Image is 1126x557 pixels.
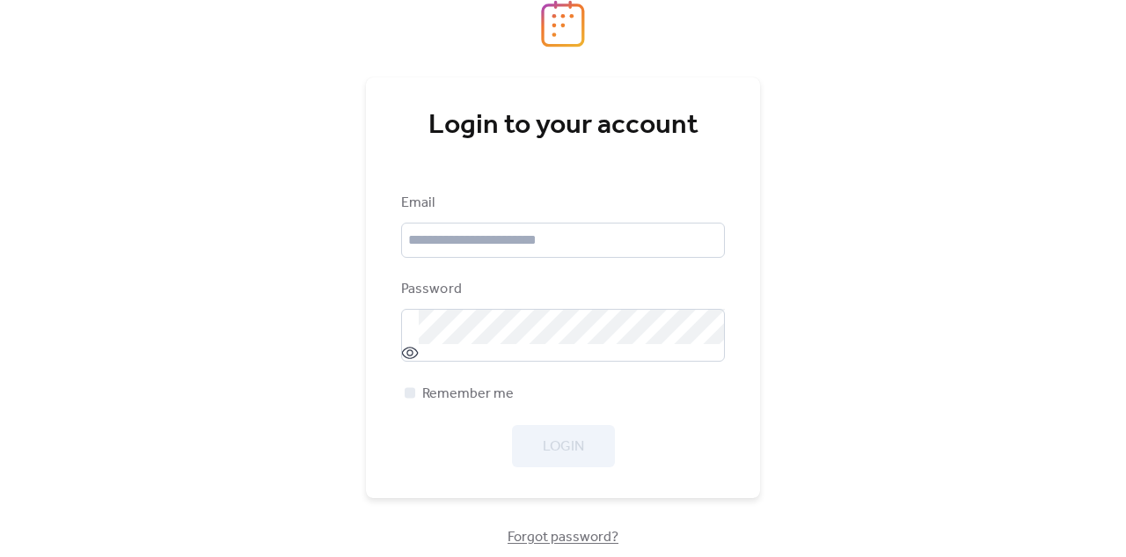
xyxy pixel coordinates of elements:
a: Forgot password? [508,532,618,542]
div: Password [401,279,721,300]
span: Forgot password? [508,527,618,548]
div: Email [401,193,721,214]
div: Login to your account [401,108,725,143]
span: Remember me [422,384,514,405]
